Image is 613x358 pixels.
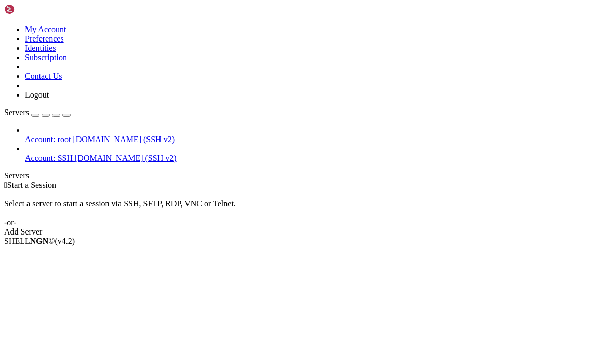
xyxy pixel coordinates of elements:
[25,144,609,163] li: Account: SSH [DOMAIN_NAME] (SSH v2)
[4,227,609,237] div: Add Server
[4,108,29,117] span: Servers
[7,181,56,189] span: Start a Session
[25,126,609,144] li: Account: root [DOMAIN_NAME] (SSH v2)
[25,135,71,144] span: Account: root
[25,53,67,62] a: Subscription
[4,237,75,245] span: SHELL ©
[75,154,177,162] span: [DOMAIN_NAME] (SSH v2)
[4,190,609,227] div: Select a server to start a session via SSH, SFTP, RDP, VNC or Telnet. -or-
[25,90,49,99] a: Logout
[25,72,62,80] a: Contact Us
[4,171,609,181] div: Servers
[25,34,64,43] a: Preferences
[4,108,71,117] a: Servers
[4,4,64,15] img: Shellngn
[25,154,73,162] span: Account: SSH
[55,237,75,245] span: 4.2.0
[30,237,49,245] b: NGN
[25,44,56,52] a: Identities
[73,135,175,144] span: [DOMAIN_NAME] (SSH v2)
[4,181,7,189] span: 
[25,135,609,144] a: Account: root [DOMAIN_NAME] (SSH v2)
[25,154,609,163] a: Account: SSH [DOMAIN_NAME] (SSH v2)
[25,25,66,34] a: My Account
